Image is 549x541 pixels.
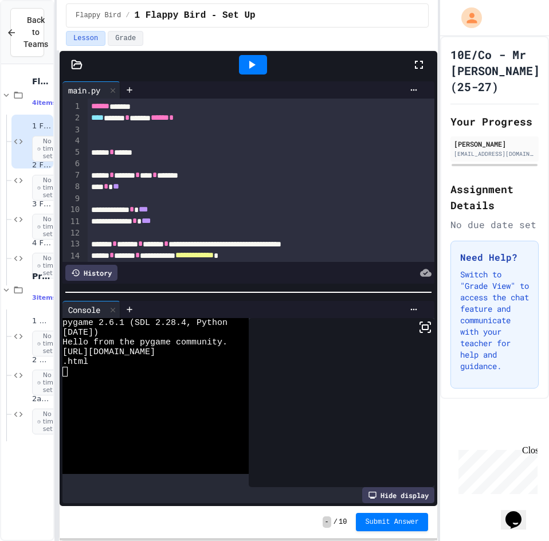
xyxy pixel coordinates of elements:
div: 1 [62,101,81,112]
span: - [323,516,331,528]
div: 12 [62,228,81,239]
span: [DATE]) [62,328,99,338]
div: 10 [62,204,81,215]
span: Submit Answer [365,518,419,527]
div: [EMAIL_ADDRESS][DOMAIN_NAME] [454,150,535,158]
span: / [334,518,338,527]
span: Flappy Bird [76,11,121,20]
span: 4 items [32,99,56,107]
div: 8 [62,181,81,193]
span: 2a Play Your Cards Right - PyGame [32,394,51,404]
div: 2 [62,112,81,124]
h2: Assignment Details [450,181,539,213]
div: Console [62,301,120,318]
button: Lesson [66,31,105,46]
span: No time set [32,253,66,279]
div: 6 [62,158,81,170]
div: 4 [62,135,81,147]
span: Back to Teams [23,14,48,50]
div: History [65,265,117,281]
div: 11 [62,216,81,228]
span: 10 [339,518,347,527]
span: / [126,11,130,20]
span: No time set [32,214,66,240]
div: main.py [62,81,120,99]
div: Hide display [362,487,434,503]
div: 3 [62,124,81,136]
div: main.py [62,84,106,96]
span: No time set [32,370,66,396]
span: No time set [32,136,66,162]
span: pygame 2.6.1 (SDL 2.28.4, Python [62,318,228,328]
span: 1 Flappy Bird - Set Up [134,9,255,22]
iframe: chat widget [501,495,538,530]
div: [PERSON_NAME] [454,139,535,149]
div: 13 [62,238,81,250]
h3: Need Help? [460,250,529,264]
span: No time set [32,175,66,201]
h2: Your Progress [450,113,539,130]
div: Console [62,304,106,316]
span: No time set [32,409,66,435]
span: 2 Play Your Cards Right - Improved [32,355,51,365]
button: Submit Answer [356,513,428,531]
div: 5 [62,147,81,158]
span: 3 Flappy Bird - Classes and Groups [32,199,51,209]
div: No due date set [450,218,539,232]
span: 1 Play Your Cards Right - Basic Version [32,316,51,326]
span: Hello from the pygame community. [62,338,228,347]
div: 9 [62,193,81,205]
span: .html [62,357,88,367]
p: Switch to "Grade View" to access the chat feature and communicate with your teacher for help and ... [460,269,529,372]
button: Grade [108,31,143,46]
span: 3 items [32,294,56,301]
span: 1 Flappy Bird - Set Up [32,121,51,131]
span: 4 Flappy Bird - Final Additions [32,238,51,248]
span: [URL][DOMAIN_NAME] [62,347,155,357]
div: My Account [449,5,485,31]
span: Projects [32,271,51,281]
div: Chat with us now!Close [5,5,79,73]
button: Back to Teams [10,8,44,57]
span: No time set [32,331,66,357]
iframe: chat widget [454,445,538,494]
h1: 10E/Co - Mr [PERSON_NAME] (25-27) [450,46,540,95]
div: 14 [62,250,81,262]
span: 2 Flappy Bird - Sprites [32,160,51,170]
span: Flappy Bird [32,76,51,87]
div: 7 [62,170,81,181]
